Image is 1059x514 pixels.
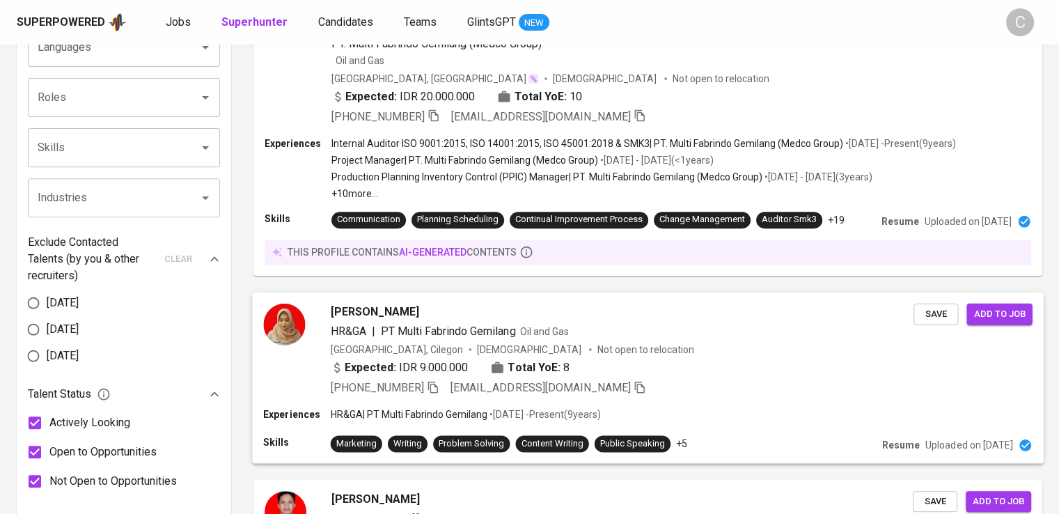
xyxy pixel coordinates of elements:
[843,137,956,150] p: • [DATE] - Present ( 9 years )
[598,153,714,167] p: • [DATE] - [DATE] ( <1 years )
[331,324,366,337] span: HR&GA
[221,14,290,31] a: Superhunter
[563,359,570,376] span: 8
[47,348,79,364] span: [DATE]
[659,213,745,226] div: Change Management
[515,88,567,105] b: Total YoE:
[17,12,127,33] a: Superpoweredapp logo
[331,381,424,394] span: [PHONE_NUMBER]
[17,15,105,31] div: Superpowered
[265,137,331,150] p: Experiences
[166,14,194,31] a: Jobs
[337,213,400,226] div: Communication
[393,437,422,451] div: Writing
[487,407,600,421] p: • [DATE] - Present ( 9 years )
[263,407,330,421] p: Experiences
[519,325,568,336] span: Oil and Gas
[828,213,845,227] p: +19
[345,88,397,105] b: Expected:
[331,153,598,167] p: Project Manager | PT. Multi Fabrindo Gemilang (Medco Group)
[47,321,79,338] span: [DATE]
[372,322,375,339] span: |
[336,437,377,451] div: Marketing
[253,293,1042,463] a: [PERSON_NAME]HR&GA|PT Multi Fabrindo GemilangOil and Gas[GEOGRAPHIC_DATA], Cilegon[DEMOGRAPHIC_DA...
[196,38,215,57] button: Open
[263,435,330,449] p: Skills
[331,407,488,421] p: HR&GA | PT Multi Fabrindo Gemilang
[570,88,582,105] span: 10
[196,188,215,208] button: Open
[519,16,549,30] span: NEW
[450,381,631,394] span: [EMAIL_ADDRESS][DOMAIN_NAME]
[331,137,843,150] p: Internal Auditor ISO 9001:2015, ISO 14001:2015, ISO 45001:2018 & SMK3 | PT. Multi Fabrindo Gemila...
[263,303,305,345] img: c46f4b04de0672a04d07242e3f7b8945.png
[331,303,419,320] span: [PERSON_NAME]
[399,247,466,258] span: AI-generated
[467,14,549,31] a: GlintsGPT NEW
[404,15,437,29] span: Teams
[521,437,583,451] div: Content Writing
[597,343,694,357] p: Not open to relocation
[467,15,516,29] span: GlintsGPT
[47,295,79,311] span: [DATE]
[381,324,516,337] span: PT Multi Fabrindo Gemilang
[925,215,1012,228] p: Uploaded on [DATE]
[973,494,1024,510] span: Add to job
[1006,8,1034,36] div: C
[288,245,517,259] p: this profile contains contents
[528,73,539,84] img: magic_wand.svg
[417,213,499,226] div: Planning Scheduling
[49,444,157,460] span: Open to Opportunities
[331,491,420,508] span: [PERSON_NAME]
[913,303,958,325] button: Save
[676,437,687,451] p: +5
[966,491,1031,513] button: Add to job
[973,306,1025,322] span: Add to job
[913,491,957,513] button: Save
[404,14,439,31] a: Teams
[221,15,288,29] b: Superhunter
[196,138,215,157] button: Open
[920,306,951,322] span: Save
[553,72,659,86] span: [DEMOGRAPHIC_DATA]
[882,438,920,452] p: Resume
[265,212,331,226] p: Skills
[28,380,220,408] div: Talent Status
[331,37,542,50] span: PT. Multi Fabrindo Gemilang (Medco Group)
[925,438,1012,452] p: Uploaded on [DATE]
[108,12,127,33] img: app logo
[331,343,464,357] div: [GEOGRAPHIC_DATA], Cilegon
[28,234,220,284] div: Exclude Contacted Talents (by you & other recruiters)clear
[331,170,762,184] p: Production Planning Inventory Control (PPIC) Manager | PT. Multi Fabrindo Gemilang (Medco Group)
[318,15,373,29] span: Candidates
[477,343,583,357] span: [DEMOGRAPHIC_DATA]
[331,187,956,201] p: +10 more ...
[331,72,539,86] div: [GEOGRAPHIC_DATA], [GEOGRAPHIC_DATA]
[318,14,376,31] a: Candidates
[331,88,475,105] div: IDR 20.000.000
[920,494,950,510] span: Save
[166,15,191,29] span: Jobs
[451,110,631,123] span: [EMAIL_ADDRESS][DOMAIN_NAME]
[508,359,560,376] b: Total YoE:
[49,473,177,490] span: Not Open to Opportunities
[49,414,130,431] span: Actively Looking
[28,234,156,284] p: Exclude Contacted Talents (by you & other recruiters)
[28,386,111,403] span: Talent Status
[762,213,817,226] div: Auditor Smk3
[331,110,425,123] span: [PHONE_NUMBER]
[600,437,665,451] div: Public Speaking
[673,72,769,86] p: Not open to relocation
[345,359,396,376] b: Expected:
[966,303,1032,325] button: Add to job
[331,359,469,376] div: IDR 9.000.000
[196,88,215,107] button: Open
[439,437,504,451] div: Problem Solving
[515,213,643,226] div: Continual Improvement Process
[336,55,384,66] span: Oil and Gas
[881,215,919,228] p: Resume
[762,170,872,184] p: • [DATE] - [DATE] ( 3 years )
